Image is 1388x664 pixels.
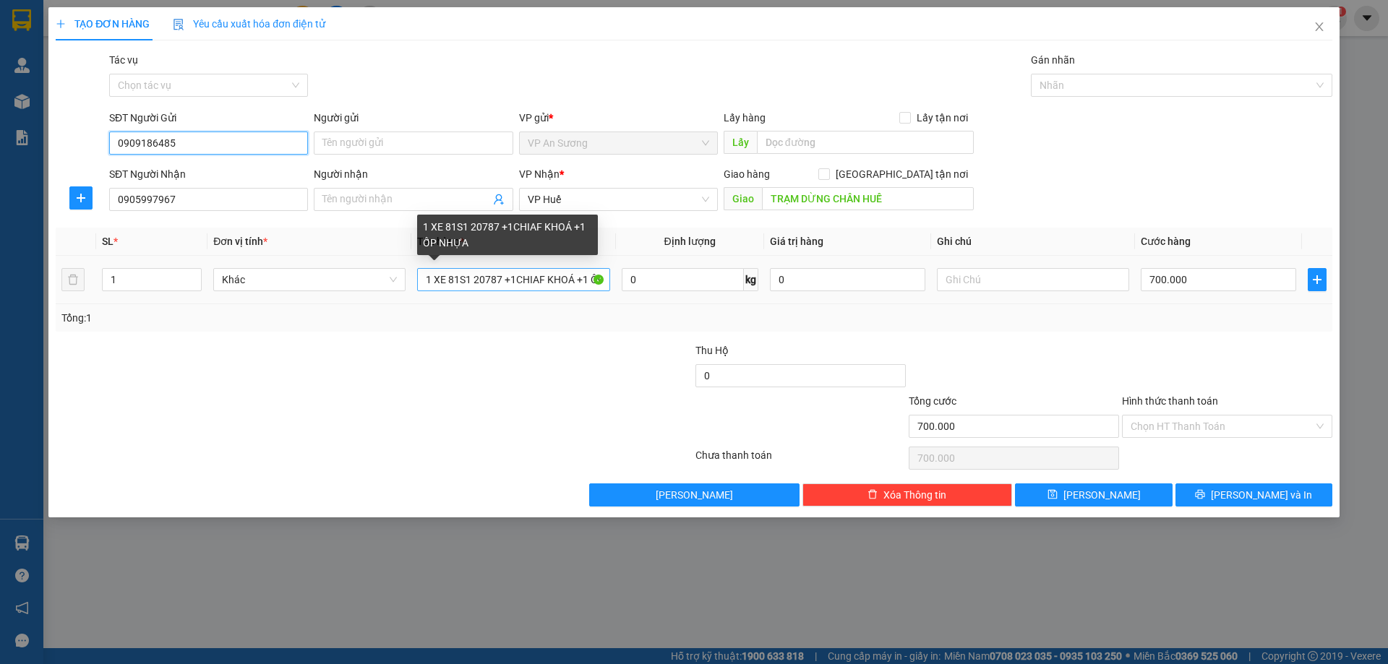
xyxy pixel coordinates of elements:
button: deleteXóa Thông tin [802,483,1013,506]
span: Yêu cầu xuất hóa đơn điện tử [173,18,325,30]
span: user-add [493,194,505,205]
span: close [1314,21,1325,33]
label: Hình thức thanh toán [1122,395,1218,407]
button: printer[PERSON_NAME] và In [1175,483,1332,506]
div: Chưa thanh toán [694,447,907,473]
button: plus [1308,268,1327,291]
input: 0 [770,268,925,291]
div: Tổng: 1 [61,310,536,326]
div: SĐT Người Gửi [109,110,308,126]
label: Tác vụ [109,54,138,66]
button: Close [1299,7,1340,48]
span: Giá trị hàng [770,236,823,247]
input: Dọc đường [762,187,974,210]
input: Ghi Chú [937,268,1129,291]
span: VP Huế [528,189,709,210]
span: [PERSON_NAME] [1063,487,1141,503]
span: Cước hàng [1141,236,1191,247]
span: [PERSON_NAME] [656,487,733,503]
span: Đơn vị tính [213,236,267,247]
span: Thu Hộ [695,345,729,356]
span: save [1048,489,1058,501]
span: TẠO ĐƠN HÀNG [56,18,150,30]
span: VP An Sương [528,132,709,154]
div: VP gửi [519,110,718,126]
span: Định lượng [664,236,716,247]
span: Xóa Thông tin [883,487,946,503]
th: Ghi chú [931,228,1135,256]
div: SĐT Người Nhận [109,166,308,182]
label: Gán nhãn [1031,54,1075,66]
input: VD: Bàn, Ghế [417,268,609,291]
input: Dọc đường [757,131,974,154]
div: 1 XE 81S1 20787 +1CHIAF KHOÁ +1 ỐP NHỰA [417,215,598,255]
span: printer [1195,489,1205,501]
span: plus [1308,274,1326,285]
span: plus [70,192,92,204]
button: [PERSON_NAME] [589,483,800,506]
span: VP Nhận [519,168,560,180]
button: save[PERSON_NAME] [1015,483,1172,506]
button: delete [61,268,85,291]
span: Lấy hàng [724,112,766,124]
div: Người gửi [314,110,513,126]
span: Khác [222,269,397,290]
span: Giao hàng [724,168,770,180]
span: Lấy [724,131,757,154]
span: [PERSON_NAME] và In [1211,487,1312,503]
span: plus [56,19,66,29]
span: [GEOGRAPHIC_DATA] tận nơi [830,166,974,182]
span: Lấy tận nơi [911,110,974,126]
button: plus [69,186,93,210]
span: Giao [724,187,762,210]
div: Người nhận [314,166,513,182]
span: kg [744,268,758,291]
span: SL [102,236,113,247]
span: Tổng cước [909,395,956,407]
span: delete [867,489,878,501]
img: icon [173,19,184,30]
